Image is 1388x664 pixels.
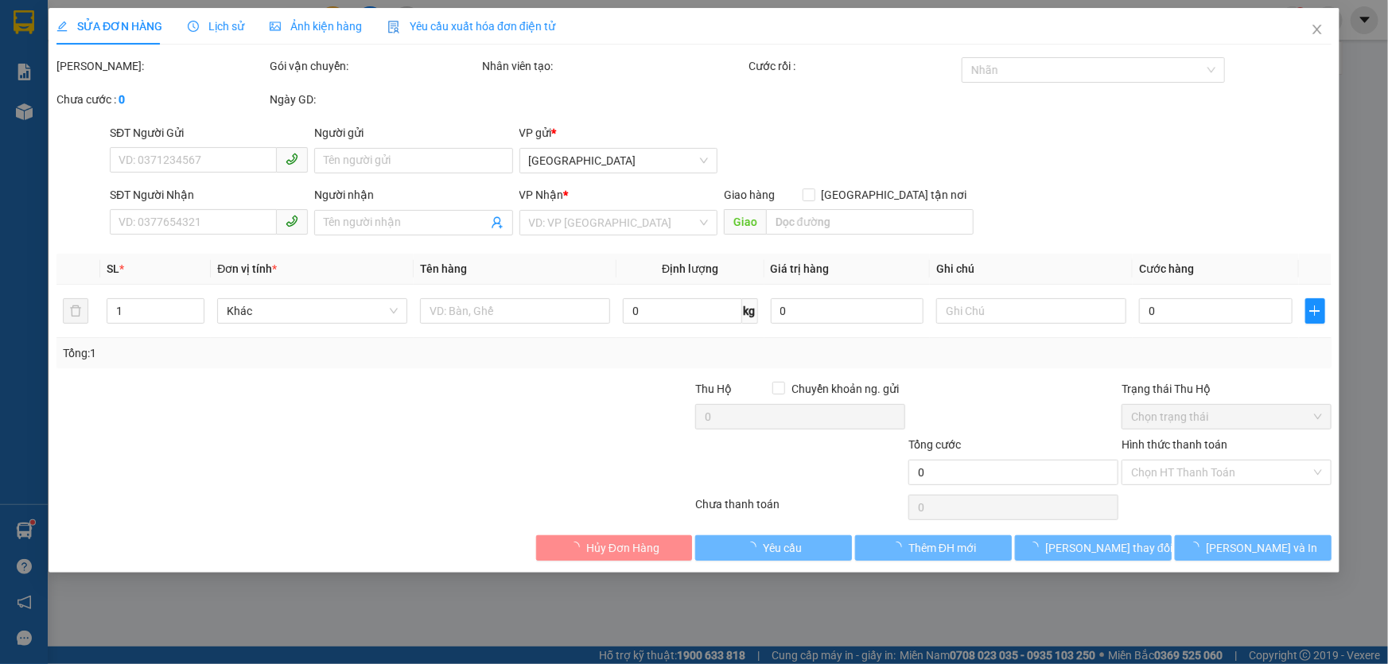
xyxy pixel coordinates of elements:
[771,262,830,275] span: Giá trị hàng
[1122,438,1227,451] label: Hình thức thanh toán
[1028,542,1045,553] span: loading
[483,57,746,75] div: Nhân viên tạo:
[420,262,467,275] span: Tên hàng
[1015,535,1172,561] button: [PERSON_NAME] thay đổi
[586,539,659,557] span: Hủy Đơn Hàng
[270,21,281,32] span: picture
[1139,262,1194,275] span: Cước hàng
[745,542,763,553] span: loading
[188,21,199,32] span: clock-circle
[694,495,908,523] div: Chưa thanh toán
[63,344,536,362] div: Tổng: 1
[56,21,68,32] span: edit
[420,298,610,324] input: VD: Bàn, Ghế
[724,209,766,235] span: Giao
[56,57,266,75] div: [PERSON_NAME]:
[1045,539,1172,557] span: [PERSON_NAME] thay đổi
[763,539,802,557] span: Yêu cầu
[1122,380,1332,398] div: Trạng thái Thu Hộ
[936,298,1126,324] input: Ghi Chú
[908,539,976,557] span: Thêm ĐH mới
[56,91,266,108] div: Chưa cước :
[891,542,908,553] span: loading
[855,535,1012,561] button: Thêm ĐH mới
[1189,542,1207,553] span: loading
[519,188,564,201] span: VP Nhận
[815,186,974,204] span: [GEOGRAPHIC_DATA] tận nơi
[529,149,708,173] span: ĐẮK LẮK
[314,186,512,204] div: Người nhận
[536,535,693,561] button: Hủy Đơn Hàng
[1295,8,1339,52] button: Close
[1305,298,1325,324] button: plus
[286,215,298,227] span: phone
[748,57,958,75] div: Cước rồi :
[696,535,853,561] button: Yêu cầu
[387,21,400,33] img: icon
[217,262,277,275] span: Đơn vị tính
[519,124,717,142] div: VP gửi
[1131,405,1322,429] span: Chọn trạng thái
[491,216,503,229] span: user-add
[227,299,398,323] span: Khác
[662,262,718,275] span: Định lượng
[110,124,308,142] div: SĐT Người Gửi
[270,20,362,33] span: Ảnh kiện hàng
[188,20,244,33] span: Lịch sử
[107,262,119,275] span: SL
[569,542,586,553] span: loading
[119,93,125,106] b: 0
[785,380,905,398] span: Chuyển khoản ng. gửi
[724,188,775,201] span: Giao hàng
[1207,539,1318,557] span: [PERSON_NAME] và In
[56,20,162,33] span: SỬA ĐƠN HÀNG
[270,57,480,75] div: Gói vận chuyển:
[766,209,974,235] input: Dọc đường
[1306,305,1324,317] span: plus
[695,382,732,395] span: Thu Hộ
[63,298,88,324] button: delete
[908,438,961,451] span: Tổng cước
[930,254,1133,285] th: Ghi chú
[314,124,512,142] div: Người gửi
[387,20,555,33] span: Yêu cầu xuất hóa đơn điện tử
[110,186,308,204] div: SĐT Người Nhận
[1311,23,1324,36] span: close
[286,153,298,165] span: phone
[1175,535,1332,561] button: [PERSON_NAME] và In
[270,91,480,108] div: Ngày GD:
[742,298,758,324] span: kg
